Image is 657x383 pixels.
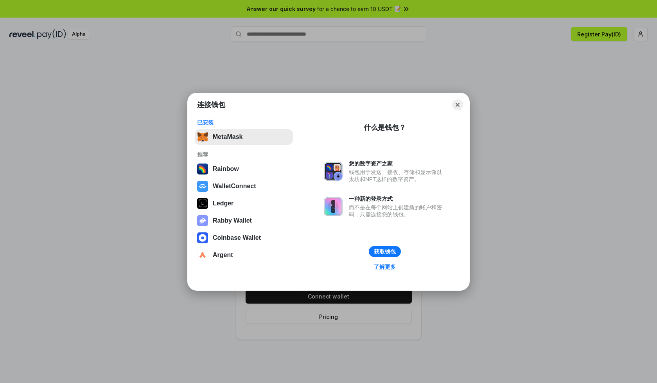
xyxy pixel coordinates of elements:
[213,183,256,190] div: WalletConnect
[349,160,446,167] div: 您的数字资产之家
[195,230,293,246] button: Coinbase Wallet
[213,234,261,241] div: Coinbase Wallet
[324,197,343,216] img: svg+xml,%3Csvg%20xmlns%3D%22http%3A%2F%2Fwww.w3.org%2F2000%2Fsvg%22%20fill%3D%22none%22%20viewBox...
[195,178,293,194] button: WalletConnect
[349,195,446,202] div: 一种新的登录方式
[369,246,401,257] button: 获取钱包
[195,247,293,263] button: Argent
[197,119,291,126] div: 已安装
[197,131,208,142] img: svg+xml,%3Csvg%20fill%3D%22none%22%20height%3D%2233%22%20viewBox%3D%220%200%2035%2033%22%20width%...
[197,164,208,174] img: svg+xml,%3Csvg%20width%3D%22120%22%20height%3D%22120%22%20viewBox%3D%220%200%20120%20120%22%20fil...
[349,204,446,218] div: 而不是在每个网站上创建新的账户和密码，只需连接您的钱包。
[197,215,208,226] img: svg+xml,%3Csvg%20xmlns%3D%22http%3A%2F%2Fwww.w3.org%2F2000%2Fsvg%22%20fill%3D%22none%22%20viewBox...
[213,217,252,224] div: Rabby Wallet
[195,196,293,211] button: Ledger
[195,129,293,145] button: MetaMask
[197,151,291,158] div: 推荐
[374,263,396,270] div: 了解更多
[213,252,233,259] div: Argent
[197,232,208,243] img: svg+xml,%3Csvg%20width%3D%2228%22%20height%3D%2228%22%20viewBox%3D%220%200%2028%2028%22%20fill%3D...
[213,165,239,173] div: Rainbow
[374,248,396,255] div: 获取钱包
[369,262,400,272] a: 了解更多
[197,250,208,261] img: svg+xml,%3Csvg%20width%3D%2228%22%20height%3D%2228%22%20viewBox%3D%220%200%2028%2028%22%20fill%3D...
[197,181,208,192] img: svg+xml,%3Csvg%20width%3D%2228%22%20height%3D%2228%22%20viewBox%3D%220%200%2028%2028%22%20fill%3D...
[213,200,233,207] div: Ledger
[324,162,343,181] img: svg+xml,%3Csvg%20xmlns%3D%22http%3A%2F%2Fwww.w3.org%2F2000%2Fsvg%22%20fill%3D%22none%22%20viewBox...
[197,100,225,110] h1: 连接钱包
[452,99,463,110] button: Close
[195,213,293,228] button: Rabby Wallet
[349,169,446,183] div: 钱包用于发送、接收、存储和显示像以太坊和NFT这样的数字资产。
[195,161,293,177] button: Rainbow
[364,123,406,132] div: 什么是钱包？
[197,198,208,209] img: svg+xml,%3Csvg%20xmlns%3D%22http%3A%2F%2Fwww.w3.org%2F2000%2Fsvg%22%20width%3D%2228%22%20height%3...
[213,133,242,140] div: MetaMask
